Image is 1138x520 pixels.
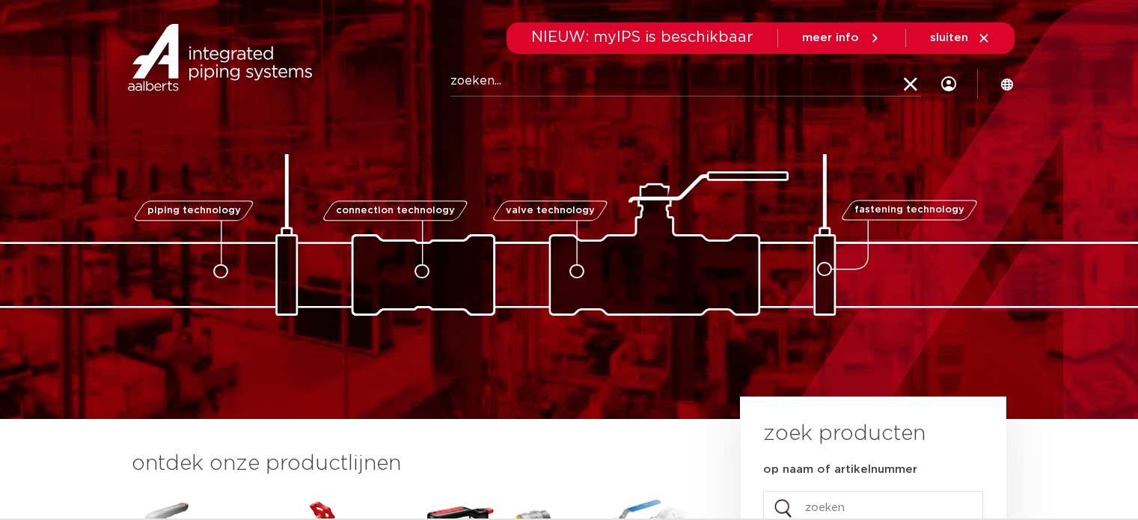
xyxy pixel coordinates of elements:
[930,32,968,43] span: sluiten
[147,206,241,215] span: piping technology
[802,31,881,45] a: meer info
[763,419,926,449] h3: zoek producten
[854,206,964,215] span: fastening technology
[763,462,917,477] label: op naam of artikelnummer
[450,67,921,97] input: zoeken...
[802,32,859,43] span: meer info
[132,449,690,479] h3: ontdek onze productlijnen
[506,206,595,215] span: valve technology
[930,31,991,45] a: sluiten
[335,206,454,215] span: connection technology
[531,30,753,45] span: NIEUW: myIPS is beschikbaar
